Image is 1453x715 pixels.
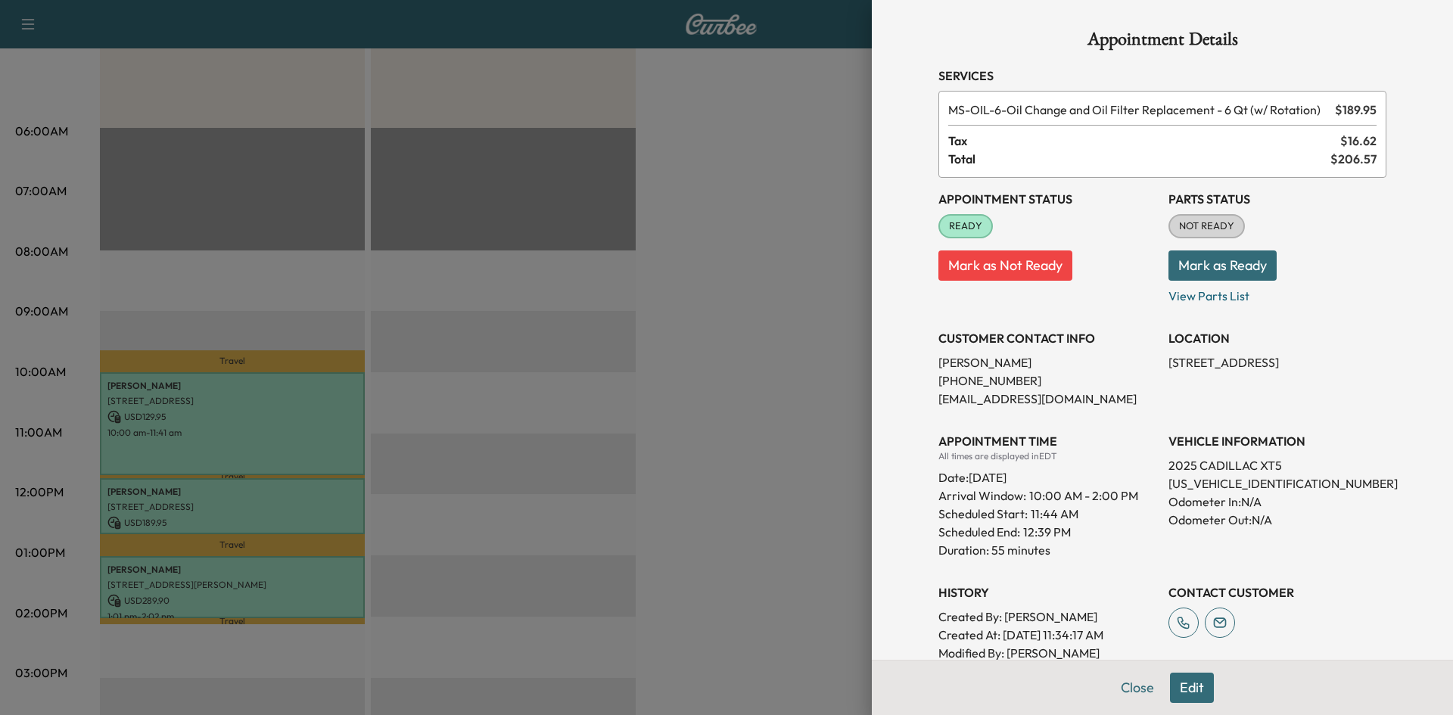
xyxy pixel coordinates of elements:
p: Modified By : [PERSON_NAME] [938,644,1156,662]
span: $ 16.62 [1340,132,1377,150]
p: Scheduled End: [938,523,1020,541]
span: READY [940,219,991,234]
button: Mark as Not Ready [938,250,1072,281]
span: NOT READY [1170,219,1243,234]
p: Odometer Out: N/A [1168,511,1386,529]
p: View Parts List [1168,281,1386,305]
p: [PERSON_NAME] [938,353,1156,371]
span: $ 206.57 [1330,150,1377,168]
button: Mark as Ready [1168,250,1277,281]
h3: CUSTOMER CONTACT INFO [938,329,1156,347]
p: Created By : [PERSON_NAME] [938,608,1156,626]
h3: History [938,583,1156,602]
p: Arrival Window: [938,487,1156,505]
p: 2025 CADILLAC XT5 [1168,456,1386,474]
p: [STREET_ADDRESS] [1168,353,1386,371]
span: 10:00 AM - 2:00 PM [1029,487,1138,505]
p: 12:39 PM [1023,523,1071,541]
span: $ 189.95 [1335,101,1377,119]
h3: Appointment Status [938,190,1156,208]
p: [US_VEHICLE_IDENTIFICATION_NUMBER] [1168,474,1386,493]
p: Scheduled Start: [938,505,1028,523]
h3: CONTACT CUSTOMER [1168,583,1386,602]
h3: APPOINTMENT TIME [938,432,1156,450]
h1: Appointment Details [938,30,1386,54]
h3: Parts Status [1168,190,1386,208]
h3: LOCATION [1168,329,1386,347]
h3: VEHICLE INFORMATION [1168,432,1386,450]
span: Oil Change and Oil Filter Replacement - 6 Qt (w/ Rotation) [948,101,1329,119]
p: [EMAIL_ADDRESS][DOMAIN_NAME] [938,390,1156,408]
div: All times are displayed in EDT [938,450,1156,462]
p: Created At : [DATE] 11:34:17 AM [938,626,1156,644]
p: 11:44 AM [1031,505,1078,523]
span: Total [948,150,1330,168]
p: Duration: 55 minutes [938,541,1156,559]
p: Odometer In: N/A [1168,493,1386,511]
div: Date: [DATE] [938,462,1156,487]
button: Edit [1170,673,1214,703]
p: [PHONE_NUMBER] [938,371,1156,390]
button: Close [1111,673,1164,703]
h3: Services [938,67,1386,85]
span: Tax [948,132,1340,150]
